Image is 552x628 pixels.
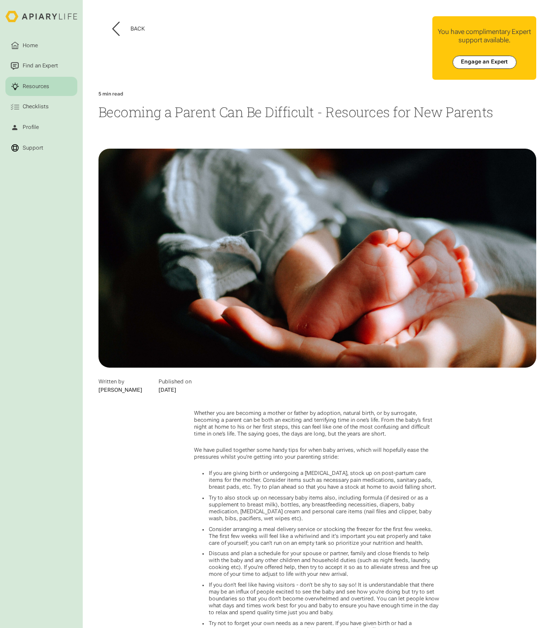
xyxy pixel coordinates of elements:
[21,62,60,70] div: Find an Expert
[438,28,531,45] div: You have complimentary Expert support available.
[194,410,440,438] p: ‍Whether you are becoming a mother or father by adoption, natural birth, or by surrogate, becomin...
[21,41,39,50] div: Home
[159,378,192,385] div: Published on
[159,387,192,394] div: [DATE]
[5,57,77,76] a: Find an Expert
[98,91,123,96] div: 5 min read
[5,77,77,96] a: Resources
[5,118,77,137] a: Profile
[209,470,440,491] li: If you are giving birth or undergoing a [MEDICAL_DATA], stock up on post-partum care items for th...
[5,138,77,157] a: Support
[21,144,45,152] div: Support
[21,82,51,91] div: Resources
[21,124,40,132] div: Profile
[98,378,142,385] div: Written by
[209,526,440,547] li: Consider arranging a meal delivery service or stocking the freezer for the first few weeks. The f...
[209,582,440,616] li: If you don't feel like having visitors - don't be shy to say so! It is understandable that there ...
[21,103,50,111] div: Checklists
[194,462,440,469] p: ​
[112,22,145,36] button: Back
[194,439,440,445] p: ​
[453,56,517,69] a: Engage an Expert
[5,97,77,117] a: Checklists
[209,550,440,578] li: Discuss and plan a schedule for your spouse or partner, family and close friends to help with the...
[5,36,77,55] a: Home
[194,447,440,461] p: We have pulled together some handy tips for when baby arrives, which will hopefully ease the pres...
[98,103,537,122] h1: Becoming a Parent Can Be Difficult - Resources for New Parents
[130,26,145,32] div: Back
[209,495,440,522] li: Try to also stock up on necessary baby items also, including formula (if desired or as a suppleme...
[98,387,142,394] div: [PERSON_NAME]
